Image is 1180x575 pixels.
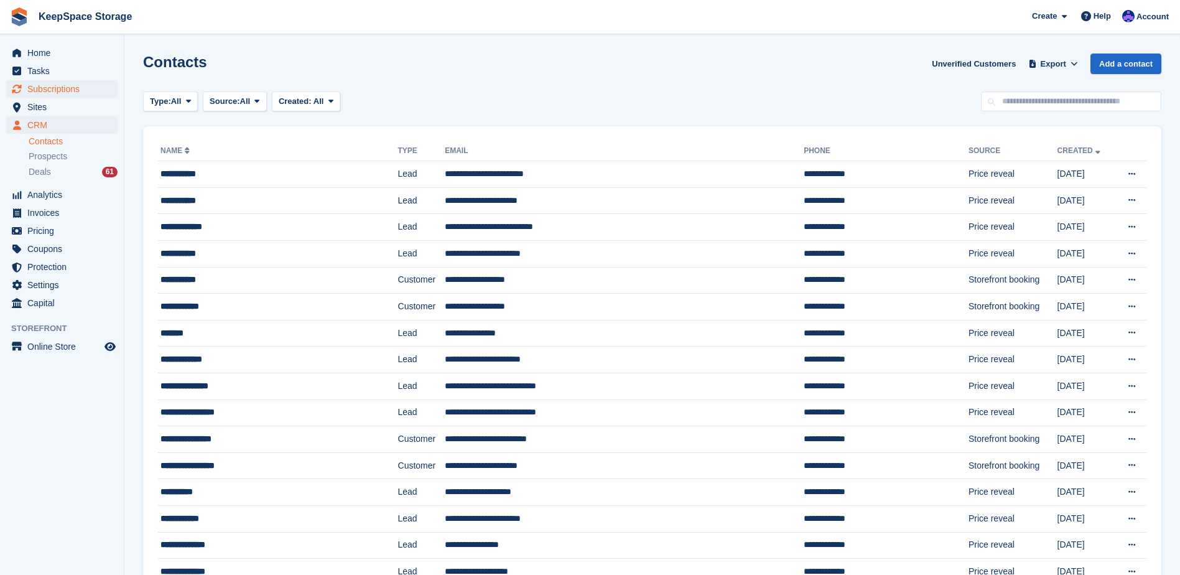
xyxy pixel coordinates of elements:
[34,6,137,27] a: KeepSpace Storage
[969,426,1057,453] td: Storefront booking
[969,187,1057,214] td: Price reveal
[27,258,102,276] span: Protection
[398,426,445,453] td: Customer
[27,338,102,355] span: Online Store
[314,96,324,106] span: All
[1057,426,1114,453] td: [DATE]
[398,214,445,241] td: Lead
[6,80,118,98] a: menu
[398,294,445,320] td: Customer
[27,186,102,203] span: Analytics
[6,204,118,222] a: menu
[27,62,102,80] span: Tasks
[398,267,445,294] td: Customer
[6,240,118,258] a: menu
[27,294,102,312] span: Capital
[6,258,118,276] a: menu
[143,54,207,70] h1: Contacts
[1057,161,1114,188] td: [DATE]
[6,338,118,355] a: menu
[27,44,102,62] span: Home
[445,141,804,161] th: Email
[1094,10,1111,22] span: Help
[969,347,1057,373] td: Price reveal
[102,167,118,177] div: 61
[27,240,102,258] span: Coupons
[272,91,340,112] button: Created: All
[203,91,267,112] button: Source: All
[398,141,445,161] th: Type
[1057,373,1114,400] td: [DATE]
[398,161,445,188] td: Lead
[1026,54,1080,74] button: Export
[1057,532,1114,559] td: [DATE]
[11,322,124,335] span: Storefront
[927,54,1021,74] a: Unverified Customers
[969,214,1057,241] td: Price reveal
[969,479,1057,506] td: Price reveal
[969,452,1057,479] td: Storefront booking
[398,505,445,532] td: Lead
[210,95,239,108] span: Source:
[171,95,182,108] span: All
[103,339,118,354] a: Preview store
[1057,214,1114,241] td: [DATE]
[1057,400,1114,426] td: [DATE]
[10,7,29,26] img: stora-icon-8386f47178a22dfd0bd8f6a31ec36ba5ce8667c1dd55bd0f319d3a0aa187defe.svg
[240,95,251,108] span: All
[969,267,1057,294] td: Storefront booking
[27,204,102,222] span: Invoices
[1032,10,1057,22] span: Create
[27,80,102,98] span: Subscriptions
[29,150,118,163] a: Prospects
[6,44,118,62] a: menu
[29,166,118,179] a: Deals 61
[1122,10,1135,22] img: Chloe Clark
[1057,146,1103,155] a: Created
[1041,58,1066,70] span: Export
[143,91,198,112] button: Type: All
[969,373,1057,400] td: Price reveal
[1057,479,1114,506] td: [DATE]
[27,98,102,116] span: Sites
[29,136,118,147] a: Contacts
[398,400,445,426] td: Lead
[1057,452,1114,479] td: [DATE]
[1057,267,1114,294] td: [DATE]
[398,347,445,373] td: Lead
[29,166,51,178] span: Deals
[969,240,1057,267] td: Price reveal
[398,532,445,559] td: Lead
[1057,505,1114,532] td: [DATE]
[969,294,1057,320] td: Storefront booking
[6,116,118,134] a: menu
[279,96,312,106] span: Created:
[27,276,102,294] span: Settings
[969,161,1057,188] td: Price reveal
[1057,187,1114,214] td: [DATE]
[1136,11,1169,23] span: Account
[1057,347,1114,373] td: [DATE]
[398,452,445,479] td: Customer
[6,276,118,294] a: menu
[27,222,102,240] span: Pricing
[969,505,1057,532] td: Price reveal
[398,373,445,400] td: Lead
[398,320,445,347] td: Lead
[1057,320,1114,347] td: [DATE]
[27,116,102,134] span: CRM
[1090,54,1161,74] a: Add a contact
[969,400,1057,426] td: Price reveal
[150,95,171,108] span: Type:
[969,141,1057,161] th: Source
[398,240,445,267] td: Lead
[398,187,445,214] td: Lead
[6,222,118,240] a: menu
[969,320,1057,347] td: Price reveal
[969,532,1057,559] td: Price reveal
[6,98,118,116] a: menu
[6,62,118,80] a: menu
[6,294,118,312] a: menu
[1057,294,1114,320] td: [DATE]
[160,146,192,155] a: Name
